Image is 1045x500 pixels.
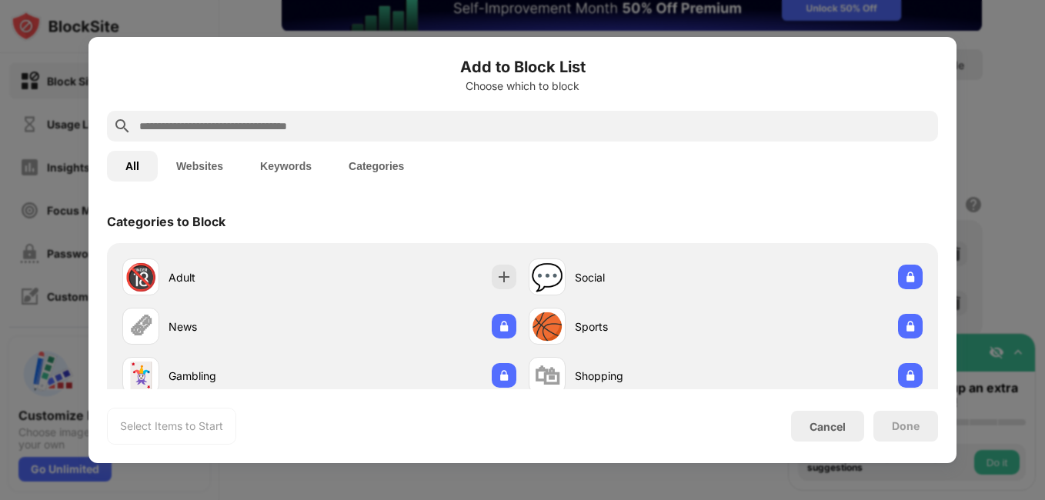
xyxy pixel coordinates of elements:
[575,269,726,285] div: Social
[120,418,223,434] div: Select Items to Start
[242,151,330,182] button: Keywords
[125,262,157,293] div: 🔞
[107,151,158,182] button: All
[107,214,225,229] div: Categories to Block
[169,368,319,384] div: Gambling
[330,151,422,182] button: Categories
[107,80,938,92] div: Choose which to block
[575,318,726,335] div: Sports
[158,151,242,182] button: Websites
[128,311,154,342] div: 🗞
[534,360,560,392] div: 🛍
[892,420,920,432] div: Done
[113,117,132,135] img: search.svg
[575,368,726,384] div: Shopping
[531,262,563,293] div: 💬
[125,360,157,392] div: 🃏
[107,55,938,78] h6: Add to Block List
[810,420,846,433] div: Cancel
[531,311,563,342] div: 🏀
[169,318,319,335] div: News
[169,269,319,285] div: Adult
